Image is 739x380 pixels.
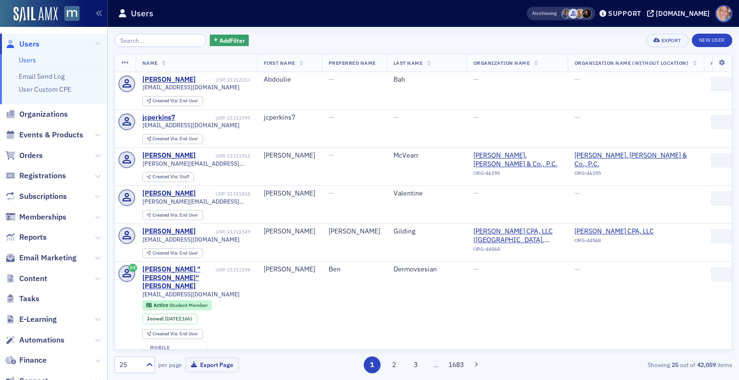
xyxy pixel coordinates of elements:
div: USR-21311549 [197,229,250,235]
div: [PERSON_NAME] [264,189,315,198]
span: Kullman CPA, LLC (Annapolis, MD) [473,227,561,244]
strong: 25 [670,360,680,369]
span: — [473,265,479,273]
span: Created Via : [153,135,179,142]
span: Organizations [19,109,68,120]
a: Email Send Log [19,72,64,81]
span: Events & Products [19,130,83,140]
div: Ben [329,265,380,274]
div: [PERSON_NAME] [142,227,196,236]
span: [EMAIL_ADDRESS][DOMAIN_NAME] [142,84,240,91]
span: Automations [19,335,64,345]
div: mobile [150,345,201,351]
div: USR-21311818 [197,191,250,197]
span: Users [19,39,39,49]
span: [PERSON_NAME][EMAIL_ADDRESS][DOMAIN_NAME] [142,160,250,167]
h1: Users [131,8,153,19]
span: Frobenius, Conaway & Co., P.C. [574,151,697,168]
div: Created Via: Staff [142,172,194,182]
a: Organizations [5,109,68,120]
span: — [394,113,399,122]
span: Finance [19,355,47,366]
div: Valentine [394,189,460,198]
div: Joined: 2025-09-18 00:00:00 [142,314,197,324]
div: Bah [394,75,460,84]
button: 2 [385,356,402,373]
div: [PERSON_NAME] [264,265,315,274]
a: [PERSON_NAME] "[PERSON_NAME]" [PERSON_NAME] [142,265,214,291]
div: Showing out of items [533,360,732,369]
span: … [429,360,443,369]
div: USR-21311194 [216,267,250,273]
div: Abdoulie [264,75,315,84]
span: Created Via : [153,98,179,104]
div: Also [532,10,541,16]
label: per page [158,360,182,369]
span: — [473,75,479,84]
div: jcperkins7 [264,113,315,122]
span: [EMAIL_ADDRESS][DOMAIN_NAME] [142,291,240,298]
div: ORG-44568 [473,246,561,256]
span: Frobenius, Conaway & Co., P.C. [473,151,561,168]
a: [PERSON_NAME] [142,151,196,160]
div: [PERSON_NAME] [264,151,315,160]
button: 1683 [448,356,465,373]
a: [PERSON_NAME] [142,75,196,84]
a: Users [5,39,39,49]
div: [DOMAIN_NAME] [656,9,710,18]
div: Active: Active: Student Member [142,300,212,310]
div: McVearr [394,151,460,160]
img: SailAMX [64,6,79,21]
span: Registrations [19,171,66,181]
div: ORG-46395 [473,170,561,180]
span: Emily Trott [575,9,585,19]
div: (16h) [165,316,192,322]
span: [PERSON_NAME][EMAIL_ADDRESS][DOMAIN_NAME] [142,198,250,205]
a: Events & Products [5,130,83,140]
span: Active [153,302,169,308]
a: [PERSON_NAME] [142,189,196,198]
span: Created Via : [153,331,179,337]
div: End User [153,213,198,218]
a: jcperkins7 [142,113,175,122]
div: [PERSON_NAME] [329,227,380,236]
span: Last Name [394,60,423,66]
strong: 42,059 [695,360,717,369]
a: Memberships [5,212,66,222]
span: Organization Name (Without Location) [574,60,689,66]
a: Users [19,56,36,64]
a: E-Learning [5,314,57,325]
span: Name [142,60,158,66]
span: Created Via : [153,250,179,256]
a: [PERSON_NAME] CPA, LLC [574,227,662,236]
a: Reports [5,232,47,243]
button: Export [646,34,688,47]
div: Created Via: End User [142,134,203,144]
span: Organization Name [473,60,530,66]
div: [PERSON_NAME] [264,227,315,236]
span: Tasks [19,294,39,304]
span: Joined : [147,316,165,322]
span: Created Via : [153,173,179,180]
span: First Name [264,60,295,66]
a: [PERSON_NAME] CPA, LLC ([GEOGRAPHIC_DATA], [GEOGRAPHIC_DATA]) [473,227,561,244]
a: Content [5,273,47,284]
span: Chris Dougherty [561,9,572,19]
span: Viewing [532,10,557,17]
a: New User [692,34,732,47]
div: End User [153,331,198,337]
span: [EMAIL_ADDRESS][DOMAIN_NAME] [142,122,240,129]
span: — [329,189,334,197]
span: Kullman CPA, LLC [574,227,662,236]
a: [PERSON_NAME], [PERSON_NAME] & Co., P.C. [473,151,561,168]
a: Active Student Member [146,302,207,308]
span: — [329,113,334,122]
span: Preferred Name [329,60,376,66]
a: SailAMX [13,7,58,22]
div: Support [608,9,641,18]
div: Created Via: End User [142,96,203,106]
